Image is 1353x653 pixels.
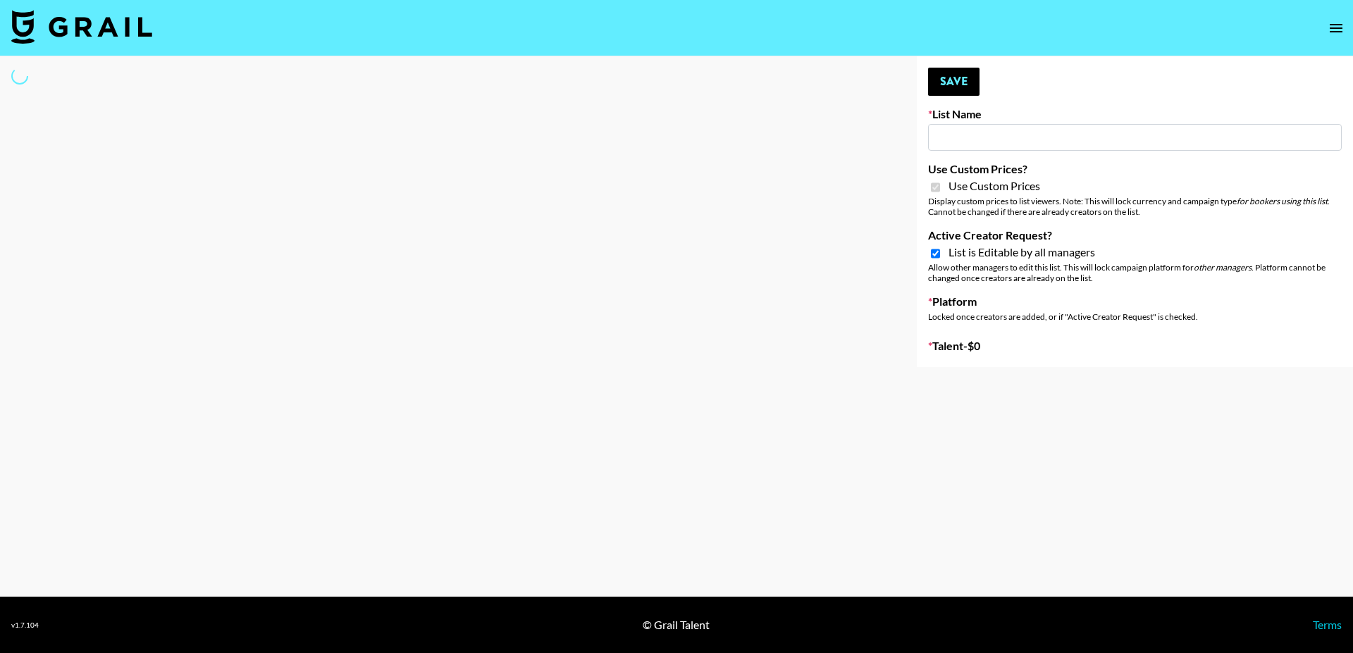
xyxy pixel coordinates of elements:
[949,179,1040,193] span: Use Custom Prices
[928,262,1342,283] div: Allow other managers to edit this list. This will lock campaign platform for . Platform cannot be...
[1313,618,1342,631] a: Terms
[1194,262,1252,273] em: other managers
[1322,14,1350,42] button: open drawer
[928,68,980,96] button: Save
[11,10,152,44] img: Grail Talent
[928,294,1342,309] label: Platform
[928,339,1342,353] label: Talent - $ 0
[643,618,710,632] div: © Grail Talent
[928,107,1342,121] label: List Name
[928,228,1342,242] label: Active Creator Request?
[928,311,1342,322] div: Locked once creators are added, or if "Active Creator Request" is checked.
[928,162,1342,176] label: Use Custom Prices?
[11,621,39,630] div: v 1.7.104
[928,196,1342,217] div: Display custom prices to list viewers. Note: This will lock currency and campaign type . Cannot b...
[949,245,1095,259] span: List is Editable by all managers
[1237,196,1328,206] em: for bookers using this list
